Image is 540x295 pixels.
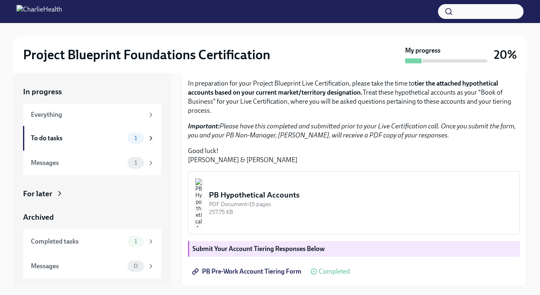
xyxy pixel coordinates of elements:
[23,46,270,63] h2: Project Blueprint Foundations Certification
[23,188,52,199] div: For later
[130,238,142,244] span: 1
[31,110,144,119] div: Everything
[23,188,161,199] a: For later
[319,268,350,275] span: Completed
[188,79,520,115] p: In preparation for your Project Blueprint Live Certification, please take the time to Treat these...
[209,208,513,216] div: 257.75 KB
[23,86,161,97] a: In progress
[31,134,124,143] div: To do tasks
[23,254,161,279] a: Messages0
[23,126,161,151] a: To do tasks1
[188,263,307,280] a: PB Pre-Work Account Tiering Form
[31,237,124,246] div: Completed tasks
[209,190,513,200] div: PB Hypothetical Accounts
[23,229,161,254] a: Completed tasks1
[194,267,301,276] span: PB Pre-Work Account Tiering Form
[31,262,124,271] div: Messages
[188,146,520,165] p: Good luck! [PERSON_NAME] & [PERSON_NAME]
[23,151,161,175] a: Messages1
[130,135,142,141] span: 1
[192,245,325,253] strong: Submit Your Account Tiering Responses Below
[16,5,62,18] img: CharlieHealth
[23,104,161,126] a: Everything
[405,46,440,55] strong: My progress
[195,178,202,228] img: PB Hypothetical Accounts
[494,47,517,62] h3: 20%
[129,263,143,269] span: 0
[188,171,520,235] button: PB Hypothetical AccountsPDF Document•15 pages257.75 KB
[23,212,161,223] a: Archived
[188,122,220,130] strong: Important:
[188,122,516,139] em: Please have this completed and submitted prior to your Live Certification call. Once you submit t...
[130,160,142,166] span: 1
[31,158,124,167] div: Messages
[209,200,513,208] div: PDF Document • 15 pages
